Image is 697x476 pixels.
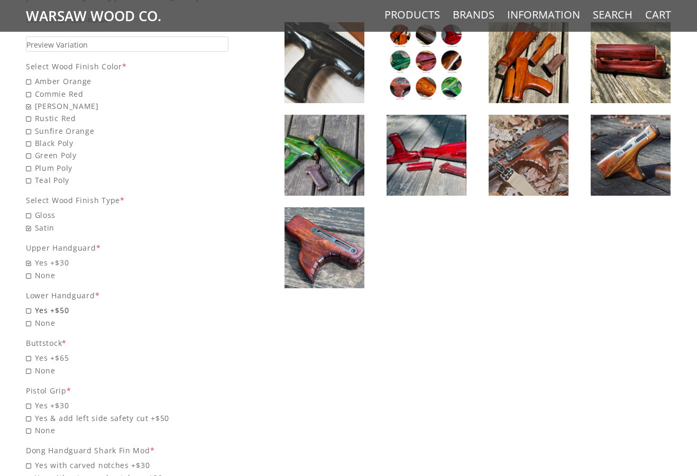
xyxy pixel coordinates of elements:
[26,100,228,112] span: [PERSON_NAME]
[26,222,228,234] span: Satin
[285,115,364,196] img: AK Wood Refinishing Service
[26,174,228,186] span: Teal Poly
[489,115,568,196] img: AK Wood Refinishing Service
[26,337,228,349] div: Buttstock
[26,352,228,364] span: Yes +$65
[26,39,88,51] span: Preview Variation
[387,115,466,196] img: AK Wood Refinishing Service
[26,304,228,316] span: Yes +$50
[453,8,494,22] a: Brands
[26,149,228,161] span: Green Poly
[591,22,671,103] img: AK Wood Refinishing Service
[26,88,228,100] span: Commie Red
[26,385,228,397] div: Pistol Grip
[26,60,228,72] div: Select Wood Finish Color
[26,75,228,87] span: Amber Orange
[26,399,228,411] span: Yes +$30
[489,22,568,103] img: AK Wood Refinishing Service
[26,242,228,254] div: Upper Handguard
[26,289,228,301] div: Lower Handguard
[384,8,440,22] a: Products
[26,364,228,377] span: None
[26,424,228,436] span: None
[387,22,466,103] img: AK Wood Refinishing Service
[26,125,228,137] span: Sunfire Orange
[591,115,671,196] img: AK Wood Refinishing Service
[26,317,228,329] span: None
[507,8,580,22] a: Information
[26,137,228,149] span: Black Poly
[26,459,228,471] span: Yes with carved notches +$30
[645,8,671,22] a: Cart
[26,194,228,206] div: Select Wood Finish Type
[593,8,632,22] a: Search
[26,444,228,456] div: Dong Handguard Shark Fin Mod
[285,22,364,103] img: AK Wood Refinishing Service
[26,269,228,281] span: None
[26,412,228,424] span: Yes & add left side safety cut +$50
[26,257,228,269] span: Yes +$30
[26,162,228,174] span: Plum Poly
[285,207,364,288] img: AK Wood Refinishing Service
[26,112,228,124] span: Rustic Red
[26,209,228,221] span: Gloss
[26,36,228,52] a: Preview Variation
